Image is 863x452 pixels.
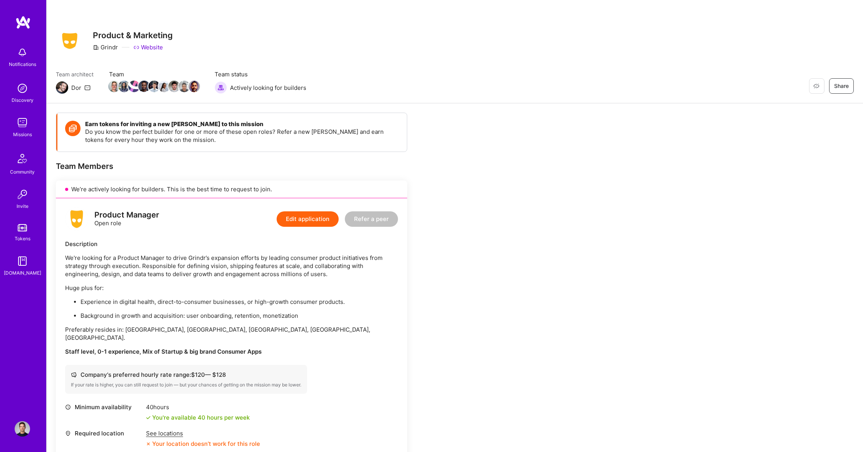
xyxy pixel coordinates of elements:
img: guide book [15,253,30,269]
img: Team Member Avatar [158,81,170,92]
img: Company Logo [56,30,84,51]
i: icon Clock [65,404,71,410]
img: logo [65,207,88,231]
i: icon Cash [71,372,77,378]
div: Discovery [12,96,34,104]
div: Grindr [93,43,118,51]
div: Open role [94,211,159,227]
p: Huge plus for: [65,284,398,292]
p: Background in growth and acquisition: user onboarding, retention, monetization [81,312,398,320]
img: User Avatar [15,421,30,437]
a: User Avatar [13,421,32,437]
img: Team Member Avatar [188,81,200,92]
i: icon EyeClosed [813,83,819,89]
img: Team Member Avatar [148,81,160,92]
div: Your location doesn’t work for this role [146,440,260,448]
p: Experience in digital health, direct-to-consumer businesses, or high-growth consumer products. [81,298,398,306]
img: Team Member Avatar [178,81,190,92]
img: Team Member Avatar [108,81,120,92]
div: If your rate is higher, you can still request to join — but your chances of getting on the missio... [71,382,301,388]
a: Team Member Avatar [119,80,129,93]
i: icon CompanyGray [93,44,99,51]
a: Team Member Avatar [139,80,149,93]
p: Do you know the perfect builder for one or more of these open roles? Refer a new [PERSON_NAME] an... [85,128,399,144]
h3: Product & Marketing [93,30,173,40]
div: Description [65,240,398,248]
div: We’re actively looking for builders. This is the best time to request to join. [56,180,407,198]
div: Community [10,168,35,176]
img: Team Member Avatar [128,81,140,92]
div: Company's preferred hourly rate range: $ 120 — $ 128 [71,371,301,379]
span: Share [834,82,849,90]
img: logo [15,15,31,29]
i: icon CloseOrange [146,442,151,446]
img: teamwork [15,115,30,130]
a: Team Member Avatar [149,80,159,93]
div: Dor [71,84,81,92]
img: Team Member Avatar [168,81,180,92]
i: icon Mail [84,84,91,91]
img: bell [15,45,30,60]
img: discovery [15,81,30,96]
i: icon Check [146,415,151,420]
a: Team Member Avatar [159,80,169,93]
div: [DOMAIN_NAME] [4,269,41,277]
a: Website [133,43,163,51]
img: Team Member Avatar [138,81,150,92]
span: Team status [215,70,306,78]
div: Team Members [56,161,407,171]
button: Share [829,78,854,94]
a: Team Member Avatar [109,80,119,93]
div: See locations [146,429,260,437]
div: Required location [65,429,142,437]
div: Invite [17,202,29,210]
img: Token icon [65,121,81,136]
div: 40 hours [146,403,250,411]
button: Refer a peer [345,211,398,227]
img: Team Member Avatar [118,81,130,92]
a: Team Member Avatar [189,80,199,93]
div: You're available 40 hours per week [146,413,250,422]
p: Preferably resides in: [GEOGRAPHIC_DATA], [GEOGRAPHIC_DATA], [GEOGRAPHIC_DATA], [GEOGRAPHIC_DATA]... [65,326,398,342]
div: Product Manager [94,211,159,219]
img: Actively looking for builders [215,81,227,94]
div: Minimum availability [65,403,142,411]
i: icon Location [65,430,71,436]
strong: Staff level, 0-1 experience, Mix of Startup & big brand Consumer Apps [65,348,262,355]
a: Team Member Avatar [169,80,179,93]
span: Team architect [56,70,94,78]
span: Actively looking for builders [230,84,306,92]
p: We're looking for a Product Manager to drive Grindr’s expansion efforts by leading consumer produ... [65,254,398,278]
a: Team Member Avatar [129,80,139,93]
div: Tokens [15,234,30,243]
img: Invite [15,187,30,202]
h4: Earn tokens for inviting a new [PERSON_NAME] to this mission [85,121,399,128]
button: Edit application [277,211,339,227]
img: Community [13,149,32,168]
a: Team Member Avatar [179,80,189,93]
img: Team Architect [56,81,68,94]
img: tokens [18,224,27,231]
div: Notifications [9,60,36,68]
span: Team [109,70,199,78]
div: Missions [13,130,32,138]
